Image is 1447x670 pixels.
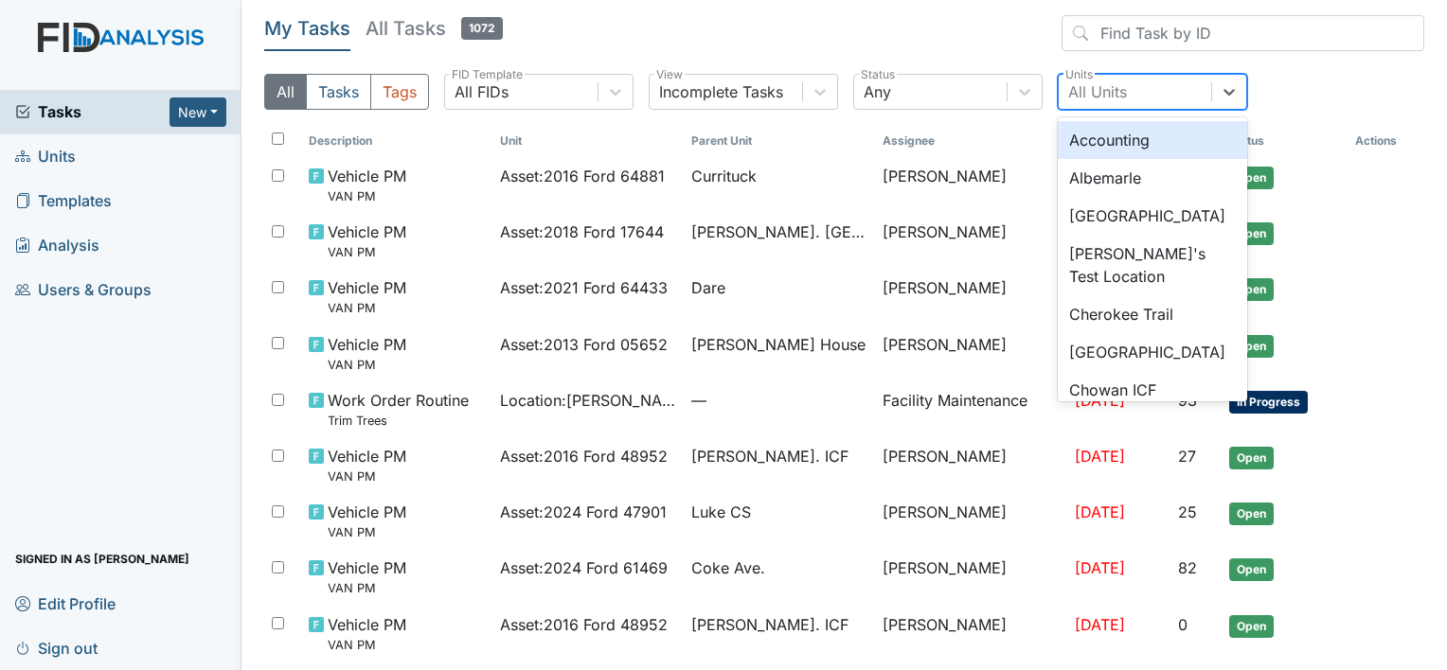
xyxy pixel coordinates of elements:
th: Toggle SortBy [301,125,492,157]
small: VAN PM [328,467,406,485]
span: Asset : 2016 Ford 64881 [500,165,665,187]
span: Templates [15,186,112,216]
span: [PERSON_NAME]. [GEOGRAPHIC_DATA] [691,220,867,243]
span: Open [1229,167,1274,189]
span: Open [1229,335,1274,358]
span: Analysis [15,231,99,260]
a: Tasks [15,100,170,123]
th: Assignee [875,125,1066,157]
small: VAN PM [328,523,406,541]
span: Coke Ave. [691,556,765,579]
span: Open [1229,278,1274,301]
span: Work Order Routine Trim Trees [328,389,469,430]
div: Incomplete Tasks [659,80,783,103]
span: [DATE] [1075,558,1125,577]
span: 0 [1178,615,1188,634]
td: [PERSON_NAME] [875,549,1066,605]
span: Open [1229,502,1274,525]
span: Signed in as [PERSON_NAME] [15,544,189,573]
span: Asset : 2013 Ford 05652 [500,333,668,356]
span: Asset : 2016 Ford 48952 [500,445,668,467]
td: [PERSON_NAME] [875,606,1066,661]
span: 25 [1178,502,1197,521]
span: 1072 [461,17,503,40]
th: Toggle SortBy [1222,125,1348,157]
span: Asset : 2018 Ford 17644 [500,220,664,243]
span: Users & Groups [15,275,152,305]
div: All Units [1068,80,1127,103]
span: Vehicle PM VAN PM [328,276,406,317]
span: 93 [1178,391,1197,410]
small: VAN PM [328,579,406,597]
span: Units [15,142,76,171]
small: VAN PM [328,356,406,374]
h5: My Tasks [264,15,350,42]
span: Sign out [15,633,98,662]
div: Any [864,80,891,103]
h5: All Tasks [366,15,503,42]
td: [PERSON_NAME] [875,437,1066,493]
td: [PERSON_NAME] [875,269,1066,325]
span: Luke CS [691,501,751,523]
input: Toggle All Rows Selected [272,132,284,145]
span: Currituck [691,165,757,187]
span: Open [1229,222,1274,245]
td: Facility Maintenance [875,381,1066,437]
div: [PERSON_NAME]'s Test Location [1058,235,1247,295]
span: Vehicle PM VAN PM [328,165,406,205]
span: Vehicle PM VAN PM [328,333,406,374]
span: Vehicle PM VAN PM [328,445,406,485]
div: Cherokee Trail [1058,295,1247,333]
span: [PERSON_NAME]. ICF [691,445,849,467]
span: 82 [1178,558,1197,577]
div: Accounting [1058,121,1247,159]
th: Toggle SortBy [492,125,684,157]
span: — [691,389,867,412]
span: Asset : 2016 Ford 48952 [500,613,668,636]
span: Vehicle PM VAN PM [328,501,406,541]
span: Open [1229,447,1274,469]
span: Asset : 2021 Ford 64433 [500,276,668,299]
td: [PERSON_NAME] [875,157,1066,213]
span: In Progress [1229,391,1308,414]
span: Asset : 2024 Ford 61469 [500,556,668,579]
div: Chowan ICF [1058,371,1247,409]
span: Vehicle PM VAN PM [328,220,406,261]
small: VAN PM [328,243,406,261]
th: Toggle SortBy [684,125,875,157]
div: All FIDs [455,80,509,103]
th: Actions [1348,125,1424,157]
button: All [264,74,307,110]
small: Trim Trees [328,412,469,430]
div: [GEOGRAPHIC_DATA] [1058,333,1247,371]
span: Edit Profile [15,589,116,618]
span: [PERSON_NAME]. ICF [691,613,849,636]
span: 27 [1178,447,1196,466]
span: [DATE] [1075,447,1125,466]
input: Find Task by ID [1062,15,1424,51]
button: Tasks [306,74,371,110]
div: Type filter [264,74,429,110]
span: Open [1229,558,1274,581]
small: VAN PM [328,299,406,317]
span: Vehicle PM VAN PM [328,556,406,597]
td: [PERSON_NAME] [875,493,1066,549]
span: Open [1229,615,1274,638]
div: [GEOGRAPHIC_DATA] [1058,197,1247,235]
span: [PERSON_NAME] House [691,333,866,356]
span: Vehicle PM VAN PM [328,613,406,654]
small: VAN PM [328,187,406,205]
td: [PERSON_NAME] [875,326,1066,381]
button: New [170,97,226,127]
span: [DATE] [1075,391,1125,410]
span: [DATE] [1075,502,1125,521]
div: Albemarle [1058,159,1247,197]
small: VAN PM [328,636,406,654]
span: [DATE] [1075,615,1125,634]
span: Location : [PERSON_NAME] St. [500,389,676,412]
span: Dare [691,276,725,299]
span: Asset : 2024 Ford 47901 [500,501,667,523]
td: [PERSON_NAME] [875,213,1066,269]
button: Tags [370,74,429,110]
